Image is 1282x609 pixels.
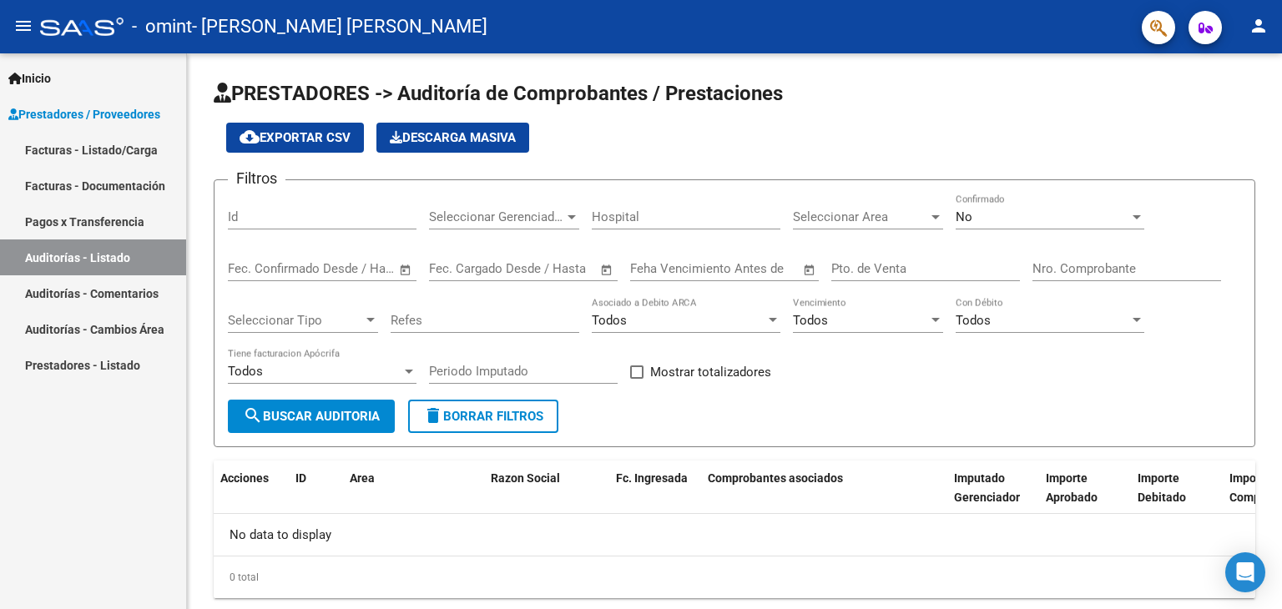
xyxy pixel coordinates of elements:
[8,105,160,123] span: Prestadores / Proveedores
[793,313,828,328] span: Todos
[228,364,263,379] span: Todos
[947,461,1039,534] datatable-header-cell: Imputado Gerenciador
[484,461,609,534] datatable-header-cell: Razon Social
[226,123,364,153] button: Exportar CSV
[376,123,529,153] button: Descarga Masiva
[650,362,771,382] span: Mostrar totalizadores
[491,471,560,485] span: Razon Social
[240,127,260,147] mat-icon: cloud_download
[228,313,363,328] span: Seleccionar Tipo
[701,461,947,534] datatable-header-cell: Comprobantes asociados
[1039,461,1131,534] datatable-header-cell: Importe Aprobado
[289,461,343,534] datatable-header-cell: ID
[598,260,617,279] button: Open calendar
[228,167,285,190] h3: Filtros
[8,69,51,88] span: Inicio
[390,130,516,145] span: Descarga Masiva
[310,261,391,276] input: Fecha fin
[408,400,558,433] button: Borrar Filtros
[592,313,627,328] span: Todos
[423,405,443,425] mat-icon: delete
[512,261,593,276] input: Fecha fin
[240,130,351,145] span: Exportar CSV
[609,461,701,534] datatable-header-cell: Fc. Ingresada
[954,471,1020,504] span: Imputado Gerenciador
[956,209,972,224] span: No
[295,471,306,485] span: ID
[214,461,289,534] datatable-header-cell: Acciones
[214,514,1255,556] div: No data to display
[13,16,33,36] mat-icon: menu
[396,260,416,279] button: Open calendar
[192,8,487,45] span: - [PERSON_NAME] [PERSON_NAME]
[1249,16,1269,36] mat-icon: person
[228,400,395,433] button: Buscar Auditoria
[616,471,688,485] span: Fc. Ingresada
[793,209,928,224] span: Seleccionar Area
[423,409,543,424] span: Borrar Filtros
[376,123,529,153] app-download-masive: Descarga masiva de comprobantes (adjuntos)
[350,471,375,485] span: Area
[800,260,820,279] button: Open calendar
[228,261,295,276] input: Fecha inicio
[220,471,269,485] span: Acciones
[708,471,843,485] span: Comprobantes asociados
[956,313,991,328] span: Todos
[429,209,564,224] span: Seleccionar Gerenciador
[429,261,497,276] input: Fecha inicio
[1138,471,1186,504] span: Importe Debitado
[214,82,783,105] span: PRESTADORES -> Auditoría de Comprobantes / Prestaciones
[343,461,460,534] datatable-header-cell: Area
[1225,552,1265,592] div: Open Intercom Messenger
[1131,461,1223,534] datatable-header-cell: Importe Debitado
[243,409,380,424] span: Buscar Auditoria
[132,8,192,45] span: - omint
[1046,471,1098,504] span: Importe Aprobado
[243,405,263,425] mat-icon: search
[214,556,1255,598] div: 0 total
